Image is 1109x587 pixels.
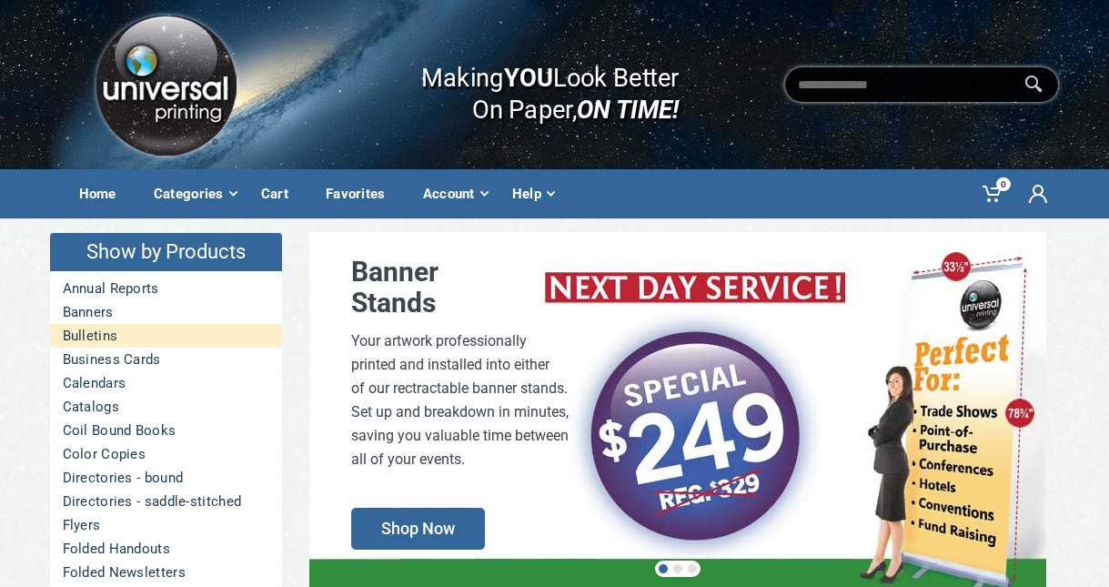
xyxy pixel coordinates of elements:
[50,277,282,300] a: Annual Reports
[996,177,1011,191] span: 0
[410,175,499,213] div: Account
[248,175,313,213] div: Cart
[50,490,282,513] a: Directories - saddle-stitched
[50,233,282,271] h4: Show by Products
[577,94,679,125] i: ON TIME!
[50,395,282,419] a: Catalogs
[351,329,569,471] div: Your artwork professionally printed and installed into either of our rectractable banner stands. ...
[141,175,248,213] div: Categories
[50,537,282,561] a: Folded Handouts
[50,419,282,442] a: Coil Bound Books
[499,175,566,213] div: Help
[351,257,569,319] div: Banner Stands
[50,466,282,490] a: Directories - bound
[66,169,141,218] a: Home
[970,169,1016,218] a: 0
[66,175,141,213] div: Home
[50,371,282,395] a: Calendars
[248,169,313,218] a: Cart
[313,169,410,218] a: Favorites
[50,324,282,348] a: Bulletins
[386,44,680,126] div: Making Look Better On Paper,
[50,442,282,466] a: Color Copies
[50,348,282,371] a: Business Cards
[351,508,485,550] span: Shop Now
[313,175,410,213] div: Favorites
[504,62,553,93] b: YOU
[89,8,242,162] img: Logo.png
[50,513,282,537] a: Flyers
[50,300,282,324] a: Banners
[50,561,282,584] a: Folded Newsletters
